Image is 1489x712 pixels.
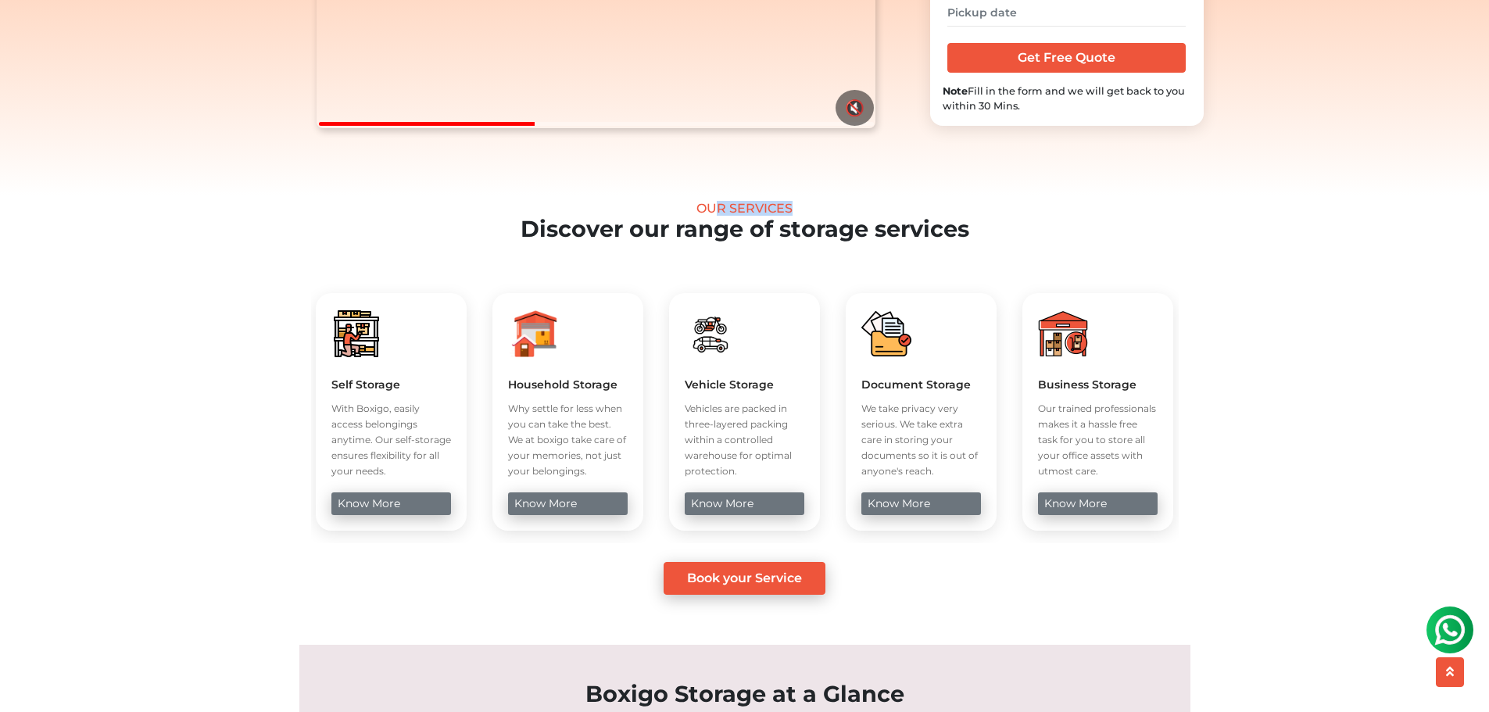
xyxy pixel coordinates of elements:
img: boxigo_packers_and_movers_huge_savings [861,309,911,359]
h5: Self Storage [331,377,451,392]
button: scroll up [1436,657,1464,687]
div: Our Services [59,201,1430,216]
h5: Business Storage [1038,377,1158,392]
a: know more [685,492,804,515]
img: boxigo_packers_and_movers_huge_savings [685,309,735,359]
p: With Boxigo, easily access belongings anytime. Our self-storage ensures flexibility for all your ... [331,401,451,479]
h5: Household Storage [508,377,628,392]
input: Get Free Quote [947,43,1186,73]
a: Book your Service [664,562,825,595]
div: Fill in the form and we will get back to you within 30 Mins. [943,84,1191,113]
h5: Document Storage [861,377,981,392]
img: boxigo_packers_and_movers_huge_savings [331,309,381,359]
p: Vehicles are packed in three-layered packing within a controlled warehouse for optimal protection. [685,401,804,479]
h2: Discover our range of storage services [59,216,1430,243]
p: We take privacy very serious. We take extra care in storing your documents so it is out of anyone... [861,401,981,479]
p: Why settle for less when you can take the best. We at boxigo take care of your memories, not just... [508,401,628,479]
b: Note [943,85,968,97]
img: whatsapp-icon.svg [16,16,47,47]
a: know more [861,492,981,515]
a: know more [508,492,628,515]
a: know more [331,492,451,515]
img: boxigo_packers_and_movers_huge_savings [508,309,558,359]
h2: Boxigo Storage at a Glance [299,681,1190,708]
button: 🔇 [836,90,874,126]
a: know more [1038,492,1158,515]
img: boxigo_packers_and_movers_huge_savings [1038,309,1088,359]
p: Our trained professionals makes it a hassle free task for you to store all your office assets wit... [1038,401,1158,479]
h5: Vehicle Storage [685,377,804,392]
